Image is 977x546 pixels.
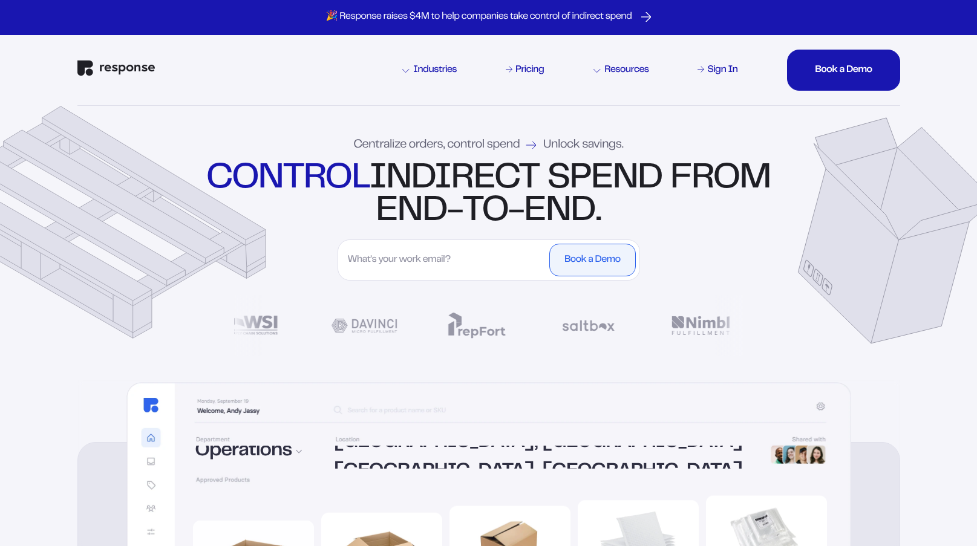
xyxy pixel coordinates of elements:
button: Book a DemoBook a DemoBook a DemoBook a Demo [787,50,900,91]
div: [GEOGRAPHIC_DATA], [GEOGRAPHIC_DATA] [334,463,754,482]
img: Response Logo [77,60,155,76]
div: Pricing [515,65,544,75]
input: What's your work email? [342,244,547,276]
div: [GEOGRAPHIC_DATA], [GEOGRAPHIC_DATA] [334,434,754,453]
button: Book a Demo [549,244,635,276]
div: Centralize orders, control spend [354,139,624,151]
a: Response Home [77,60,155,79]
p: 🎉 Response raises $4M to help companies take control of indirect spend [326,11,632,24]
div: Operations [195,442,320,461]
a: Pricing [504,63,546,77]
div: Industries [402,65,457,75]
div: Book a Demo [815,65,872,75]
div: Resources [593,65,649,75]
span: Unlock savings. [543,139,623,151]
a: Sign In [696,63,740,77]
div: Book a Demo [564,255,620,265]
div: Sign In [707,65,737,75]
strong: control [206,163,369,195]
div: indirect spend from end-to-end. [203,163,774,228]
